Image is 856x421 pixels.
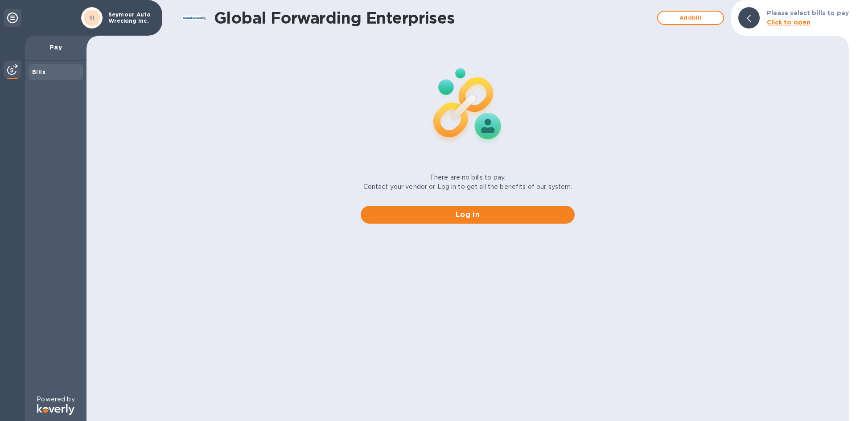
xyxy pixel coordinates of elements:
span: Log in [368,209,568,220]
button: Addbill [657,11,724,25]
h1: Global Forwarding Enterprises [214,8,653,27]
span: Add bill [665,12,716,23]
p: Pay [32,43,79,52]
img: Logo [37,404,74,415]
p: Seymour Auto Wrecking Inc. [108,12,153,24]
b: Click to open [767,19,811,26]
b: Please select bills to pay [767,9,849,16]
b: SI [89,14,95,21]
b: Bills [32,69,45,75]
p: There are no bills to pay. Contact your vendor or Log in to get all the benefits of our system. [363,173,572,192]
p: Powered by [37,395,74,404]
button: Log in [361,206,575,224]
